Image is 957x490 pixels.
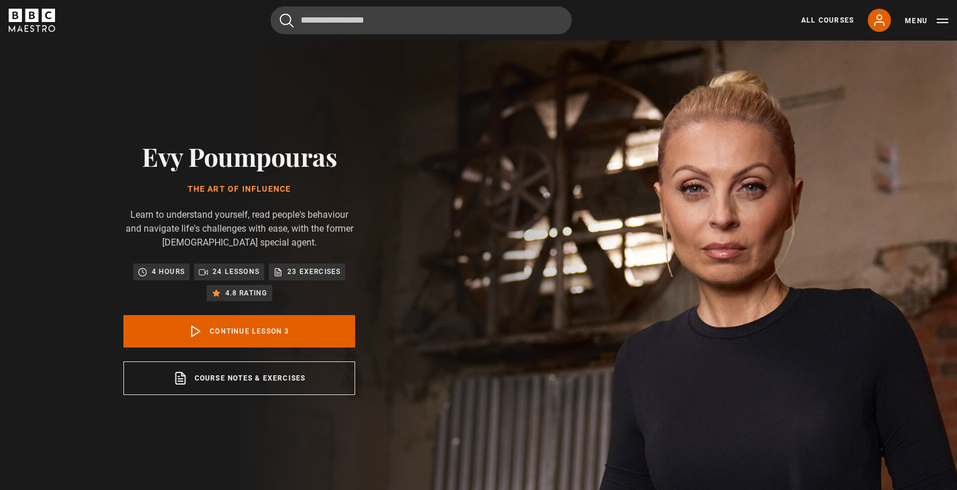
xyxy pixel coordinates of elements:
[123,208,355,250] p: Learn to understand yourself, read people's behaviour and navigate life's challenges with ease, w...
[123,315,355,348] a: Continue lesson 3
[225,287,268,299] p: 4.8 rating
[123,185,355,194] h1: The Art of Influence
[271,6,572,34] input: Search
[287,266,341,277] p: 23 exercises
[152,266,185,277] p: 4 hours
[905,15,948,27] button: Toggle navigation
[213,266,260,277] p: 24 lessons
[280,13,294,28] button: Submit the search query
[123,361,355,395] a: Course notes & exercises
[801,15,854,25] a: All Courses
[9,9,55,32] svg: BBC Maestro
[123,141,355,171] h2: Evy Poumpouras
